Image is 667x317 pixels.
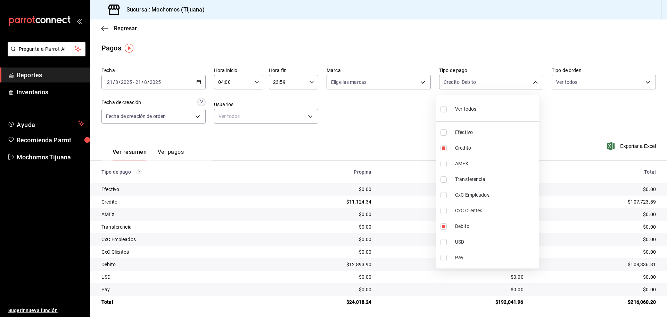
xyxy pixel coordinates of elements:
[125,44,133,53] img: Tooltip marker
[455,144,536,152] span: Credito
[455,129,536,136] span: Efectivo
[455,207,536,214] span: CxC Clientes
[455,105,476,113] span: Ver todos
[455,254,536,261] span: Pay
[455,238,536,246] span: USD
[455,176,536,183] span: Transferencia
[455,191,536,199] span: CxC Empleados
[455,223,536,230] span: Debito
[455,160,536,167] span: AMEX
